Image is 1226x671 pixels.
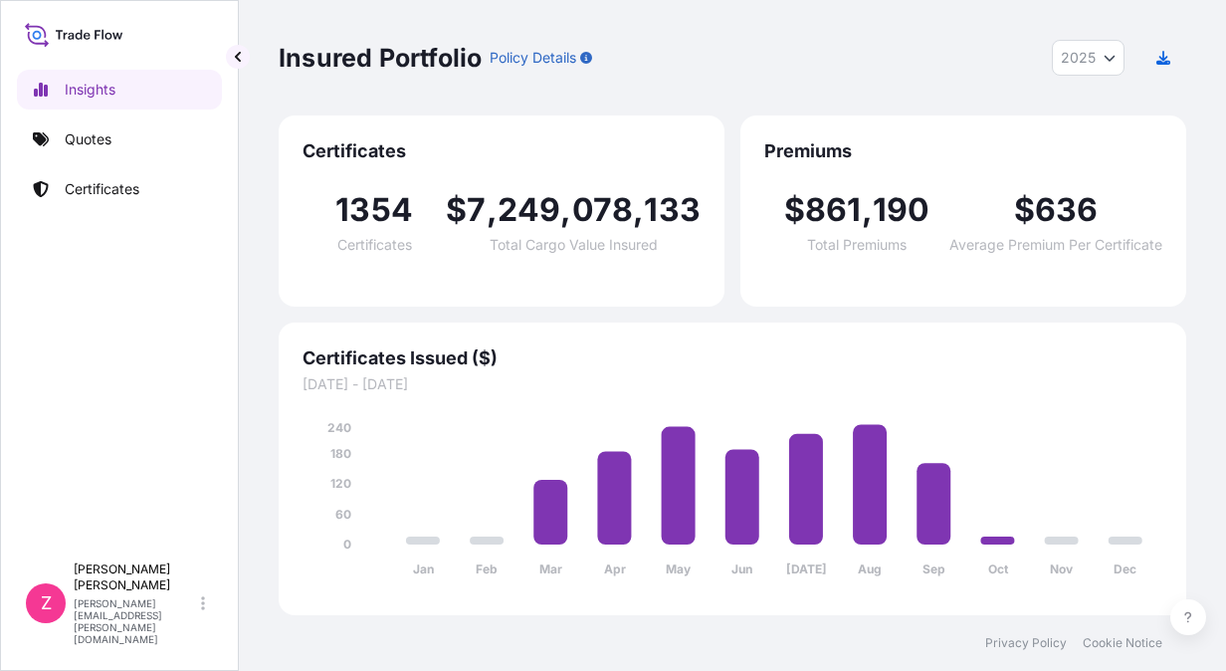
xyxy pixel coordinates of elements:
tspan: Oct [988,561,1009,576]
span: , [487,194,498,226]
span: 133 [644,194,701,226]
span: Total Cargo Value Insured [490,238,658,252]
tspan: 0 [343,537,351,552]
tspan: Apr [604,561,626,576]
span: Total Premiums [807,238,907,252]
span: 1354 [335,194,413,226]
tspan: May [666,561,692,576]
span: $ [1014,194,1035,226]
p: Quotes [65,129,111,149]
tspan: Aug [858,561,882,576]
span: 078 [572,194,634,226]
p: Insured Portfolio [279,42,482,74]
tspan: [DATE] [786,561,827,576]
span: $ [784,194,805,226]
a: Insights [17,70,222,110]
p: [PERSON_NAME] [PERSON_NAME] [74,561,197,593]
tspan: 60 [335,507,351,522]
tspan: Dec [1114,561,1136,576]
span: , [862,194,873,226]
a: Cookie Notice [1083,635,1162,651]
p: Certificates [65,179,139,199]
button: Year Selector [1052,40,1124,76]
span: 2025 [1061,48,1096,68]
span: $ [446,194,467,226]
tspan: Mar [539,561,562,576]
span: 249 [498,194,561,226]
span: Premiums [764,139,1162,163]
a: Quotes [17,119,222,159]
a: Privacy Policy [985,635,1067,651]
span: , [560,194,571,226]
span: [DATE] - [DATE] [303,374,1162,394]
tspan: Jun [731,561,752,576]
tspan: Sep [922,561,945,576]
span: 636 [1035,194,1099,226]
tspan: Nov [1050,561,1074,576]
tspan: 180 [330,446,351,461]
span: , [633,194,644,226]
p: Insights [65,80,115,100]
p: Policy Details [490,48,576,68]
span: 861 [805,194,862,226]
span: Average Premium Per Certificate [949,238,1162,252]
tspan: 120 [330,476,351,491]
span: 190 [873,194,930,226]
span: Certificates [303,139,701,163]
span: Certificates [337,238,412,252]
p: [PERSON_NAME][EMAIL_ADDRESS][PERSON_NAME][DOMAIN_NAME] [74,597,197,645]
span: Z [41,593,52,613]
tspan: Jan [413,561,434,576]
tspan: 240 [327,420,351,435]
span: Certificates Issued ($) [303,346,1162,370]
a: Certificates [17,169,222,209]
tspan: Feb [476,561,498,576]
span: 7 [467,194,486,226]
